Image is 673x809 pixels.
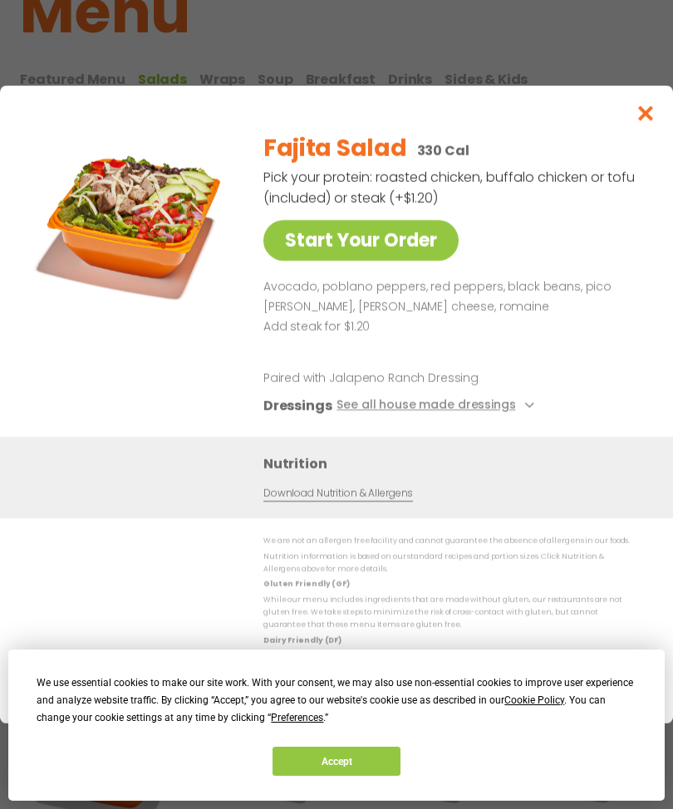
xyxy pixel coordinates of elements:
strong: Gluten Friendly (GF) [263,579,350,589]
p: Avocado, poblano peppers, red peppers, black beans, pico [PERSON_NAME], [PERSON_NAME] cheese, rom... [263,277,640,317]
div: We use essential cookies to make our site work. With your consent, we may also use non-essential ... [37,674,636,727]
img: Featured product photo for Fajita Salad [33,119,233,319]
a: Start Your Order [263,220,459,261]
span: Cookie Policy [504,694,564,706]
h2: Fajita Salad [263,131,407,166]
p: 330 Cal [417,140,469,161]
button: See all house made dressings [336,395,538,416]
span: Preferences [271,712,323,723]
h3: Nutrition [263,454,648,474]
div: Cookie Consent Prompt [8,650,665,801]
a: Download Nutrition & Allergens [263,486,413,502]
strong: Dairy Friendly (DF) [263,635,341,645]
p: Add steak for $1.20 [263,317,640,337]
p: While our menu includes ingredients that are made without gluten, our restaurants are not gluten ... [263,594,640,632]
button: Close modal [619,86,673,141]
p: Nutrition information is based on our standard recipes and portion sizes. Click Nutrition & Aller... [263,551,640,576]
p: Paired with Jalapeno Ranch Dressing [263,370,571,387]
p: We are not an allergen free facility and cannot guarantee the absence of allergens in our foods. [263,536,640,548]
button: Accept [273,747,400,776]
p: Pick your protein: roasted chicken, buffalo chicken or tofu (included) or steak (+$1.20) [263,167,637,208]
h3: Dressings [263,395,332,416]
